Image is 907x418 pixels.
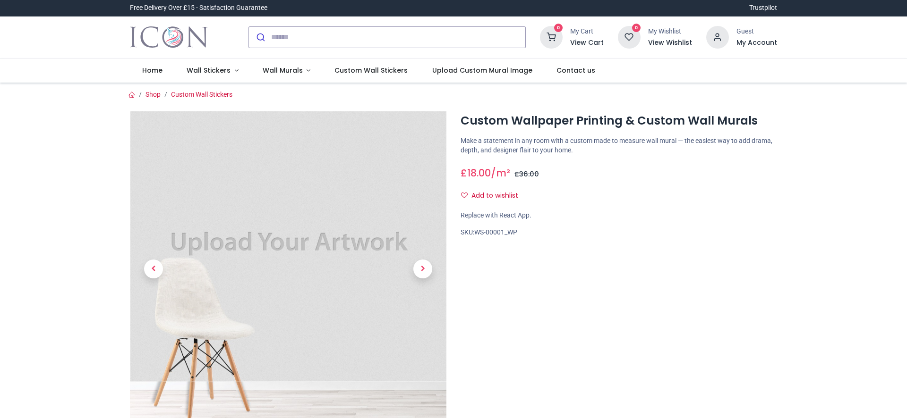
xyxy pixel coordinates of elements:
[540,33,563,40] a: 0
[130,24,208,50] a: Logo of Icon Wall Stickers
[130,158,177,379] a: Previous
[142,66,163,75] span: Home
[249,27,271,48] button: Submit
[570,38,604,48] a: View Cart
[556,66,595,75] span: Contact us
[519,169,539,179] span: 36.00
[174,59,250,83] a: Wall Stickers
[648,38,692,48] a: View Wishlist
[145,91,161,98] a: Shop
[187,66,231,75] span: Wall Stickers
[467,166,491,180] span: 18.00
[250,59,323,83] a: Wall Murals
[461,192,468,199] i: Add to wishlist
[461,136,777,155] p: Make a statement in any room with a custom made to measure wall mural — the easiest way to add dr...
[632,24,641,33] sup: 0
[144,259,163,278] span: Previous
[171,91,232,98] a: Custom Wall Stickers
[461,188,526,204] button: Add to wishlistAdd to wishlist
[461,166,491,180] span: £
[736,27,777,36] div: Guest
[736,38,777,48] a: My Account
[618,33,641,40] a: 0
[461,211,777,220] div: Replace with React App.
[570,27,604,36] div: My Cart
[749,3,777,13] a: Trustpilot
[334,66,408,75] span: Custom Wall Stickers
[491,166,510,180] span: /m²
[648,27,692,36] div: My Wishlist
[461,228,777,237] div: SKU:
[130,3,267,13] div: Free Delivery Over £15 - Satisfaction Guarantee
[514,169,539,179] span: £
[413,259,432,278] span: Next
[461,113,777,129] h1: Custom Wallpaper Printing & Custom Wall Murals
[263,66,303,75] span: Wall Murals
[554,24,563,33] sup: 0
[432,66,532,75] span: Upload Custom Mural Image
[130,24,208,50] img: Icon Wall Stickers
[399,158,446,379] a: Next
[474,228,517,236] span: WS-00001_WP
